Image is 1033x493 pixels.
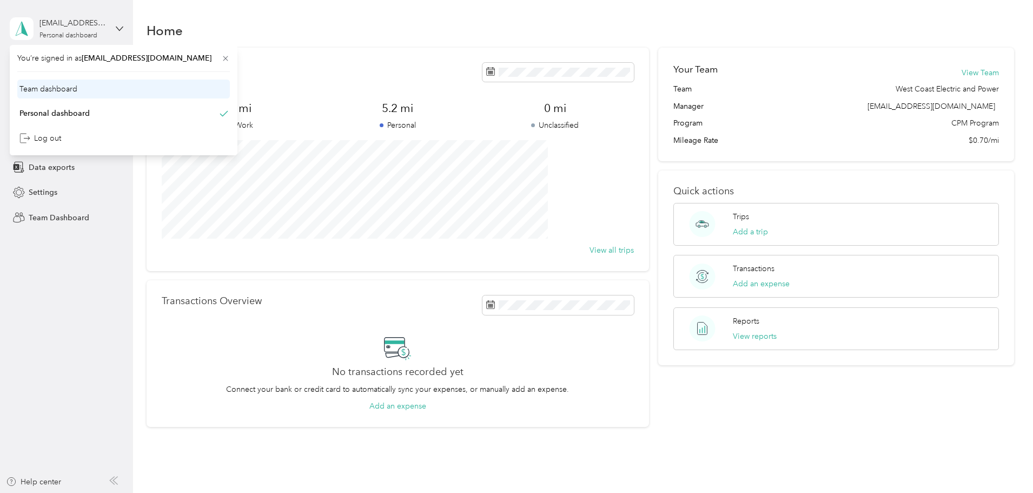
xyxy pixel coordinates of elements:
[733,315,759,327] p: Reports
[82,54,211,63] span: [EMAIL_ADDRESS][DOMAIN_NAME]
[319,120,476,131] p: Personal
[476,101,634,116] span: 0 mi
[972,432,1033,493] iframe: Everlance-gr Chat Button Frame
[162,120,319,131] p: Work
[733,331,777,342] button: View reports
[332,366,463,378] h2: No transactions recorded yet
[896,83,999,95] span: West Coast Electric and Power
[673,83,692,95] span: Team
[951,117,999,129] span: CPM Program
[162,295,262,307] p: Transactions Overview
[319,101,476,116] span: 5.2 mi
[29,162,75,173] span: Data exports
[17,52,230,64] span: You’re signed in as
[673,135,718,146] span: Mileage Rate
[162,101,319,116] span: 0 mi
[39,17,107,29] div: [EMAIL_ADDRESS][DOMAIN_NAME]
[19,83,77,95] div: Team dashboard
[733,226,768,238] button: Add a trip
[369,400,426,412] button: Add an expense
[226,384,569,395] p: Connect your bank or credit card to automatically sync your expenses, or manually add an expense.
[476,120,634,131] p: Unclassified
[29,212,89,224] span: Team Dashboard
[39,32,97,39] div: Personal dashboard
[673,63,718,76] h2: Your Team
[733,278,790,290] button: Add an expense
[673,186,999,197] p: Quick actions
[673,117,703,129] span: Program
[29,187,57,198] span: Settings
[969,135,999,146] span: $0.70/mi
[590,245,634,256] button: View all trips
[6,476,61,488] button: Help center
[19,133,61,144] div: Log out
[733,263,774,274] p: Transactions
[868,102,995,111] span: [EMAIL_ADDRESS][DOMAIN_NAME]
[19,108,90,119] div: Personal dashboard
[962,67,999,78] button: View Team
[673,101,704,112] span: Manager
[147,25,183,36] h1: Home
[733,211,749,222] p: Trips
